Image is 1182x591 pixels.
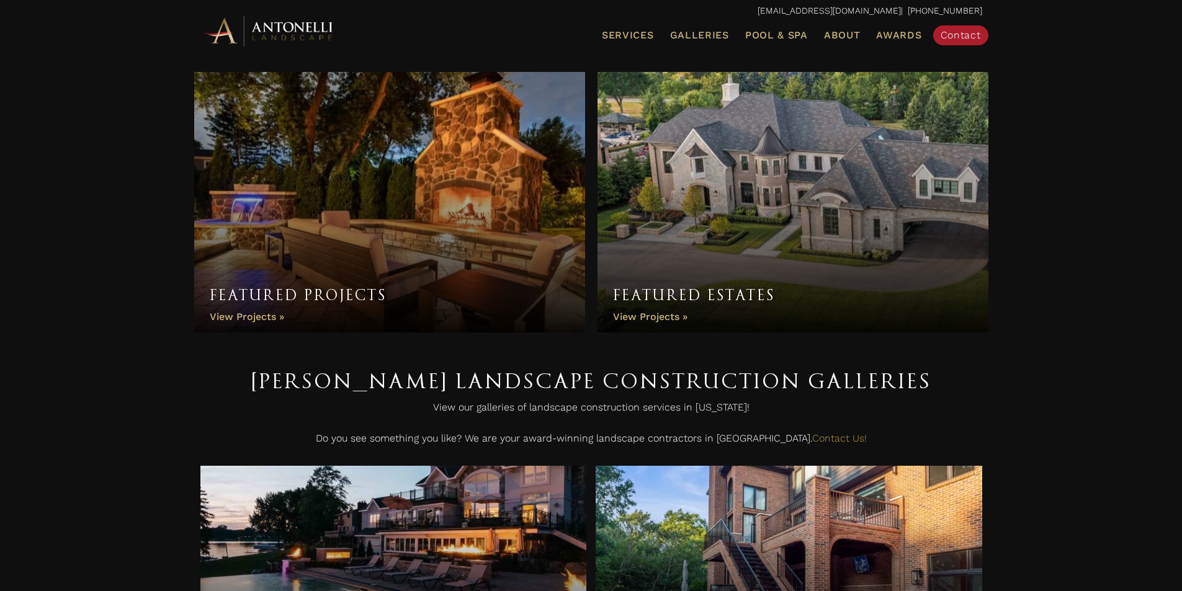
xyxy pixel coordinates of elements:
span: Services [602,30,654,40]
h1: [PERSON_NAME] Landscape Construction Galleries [200,363,982,398]
a: Awards [871,27,926,43]
span: Contact [941,29,981,41]
a: About [819,27,866,43]
p: View our galleries of landscape construction services in [US_STATE]! [200,398,982,423]
a: [EMAIL_ADDRESS][DOMAIN_NAME] [758,6,901,16]
a: Services [597,27,659,43]
a: Galleries [665,27,734,43]
a: Contact Us! [812,432,867,444]
span: Galleries [670,29,729,41]
img: Antonelli Horizontal Logo [200,14,337,48]
a: Contact [933,25,988,45]
a: Pool & Spa [740,27,813,43]
span: Awards [876,29,921,41]
p: | [PHONE_NUMBER] [200,3,982,19]
span: About [824,30,861,40]
span: Pool & Spa [745,29,808,41]
p: Do you see something you like? We are your award-winning landscape contractors in [GEOGRAPHIC_DATA]. [200,429,982,454]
